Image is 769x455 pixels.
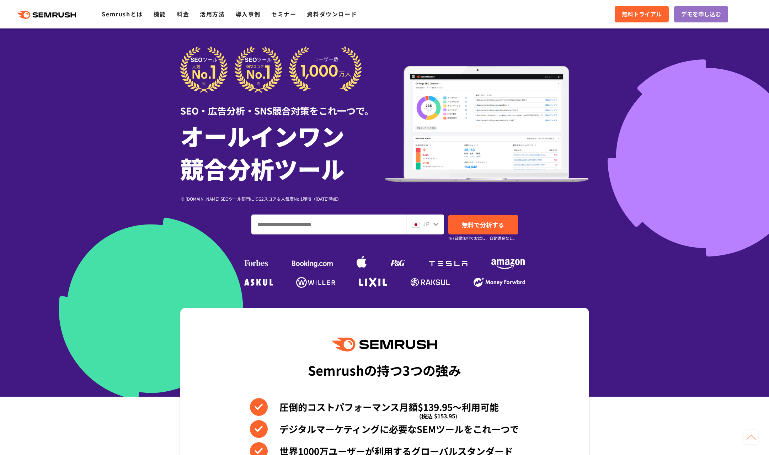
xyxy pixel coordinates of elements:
[615,6,669,22] a: 無料トライアル
[154,10,166,18] a: 機能
[180,93,385,117] div: SEO・広告分析・SNS競合対策をこれ一つで。
[250,398,519,416] li: 圧倒的コストパフォーマンス月額$139.95〜利用可能
[308,357,461,383] div: Semrushの持つ3つの強み
[307,10,357,18] a: 資料ダウンロード
[448,215,518,234] a: 無料で分析する
[423,219,429,228] span: JP
[180,195,385,202] div: ※ [DOMAIN_NAME] SEOツール部門にてG2スコア＆人気度No.1獲得（[DATE]時点）
[180,119,385,185] h1: オールインワン 競合分析ツール
[177,10,189,18] a: 料金
[462,220,504,229] span: 無料で分析する
[681,10,721,19] span: デモを申し込む
[448,235,517,242] small: ※7日間無料でお試し。自動課金なし。
[674,6,728,22] a: デモを申し込む
[200,10,225,18] a: 活用方法
[252,215,406,234] input: ドメイン、キーワードまたはURLを入力してください
[419,407,457,425] span: (税込 $153.95)
[236,10,261,18] a: 導入事例
[332,338,437,351] img: Semrush
[622,10,662,19] span: 無料トライアル
[102,10,143,18] a: Semrushとは
[271,10,296,18] a: セミナー
[250,420,519,438] li: デジタルマーケティングに必要なSEMツールをこれ一つで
